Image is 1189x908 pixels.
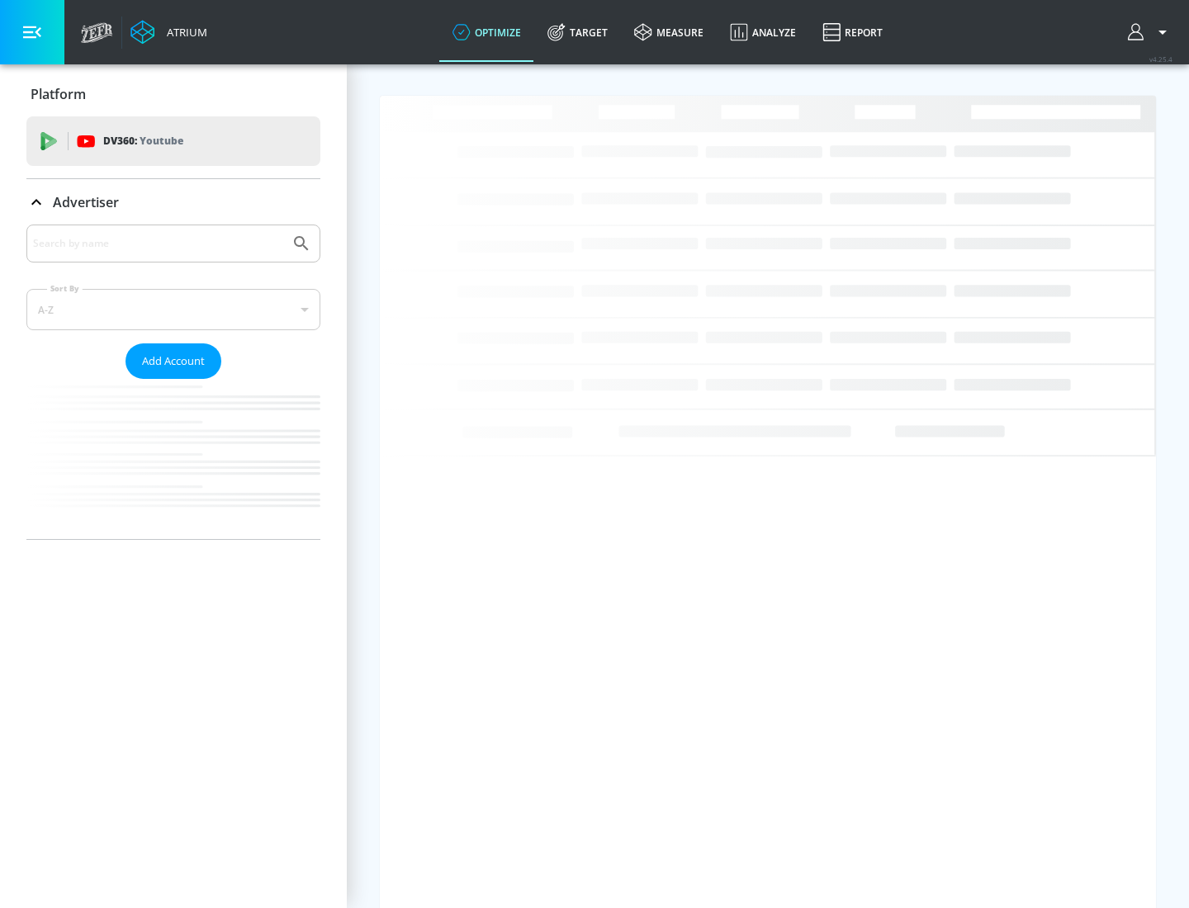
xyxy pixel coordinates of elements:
button: Add Account [126,343,221,379]
p: Youtube [140,132,183,149]
input: Search by name [33,233,283,254]
nav: list of Advertiser [26,379,320,539]
a: measure [621,2,717,62]
a: Report [809,2,896,62]
span: Add Account [142,352,205,371]
div: Advertiser [26,179,320,225]
div: DV360: Youtube [26,116,320,166]
p: Platform [31,85,86,103]
a: Target [534,2,621,62]
span: v 4.25.4 [1149,54,1172,64]
div: Advertiser [26,225,320,539]
p: DV360: [103,132,183,150]
label: Sort By [47,283,83,294]
div: Platform [26,71,320,117]
div: A-Z [26,289,320,330]
a: optimize [439,2,534,62]
p: Advertiser [53,193,119,211]
a: Analyze [717,2,809,62]
a: Atrium [130,20,207,45]
div: Atrium [160,25,207,40]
